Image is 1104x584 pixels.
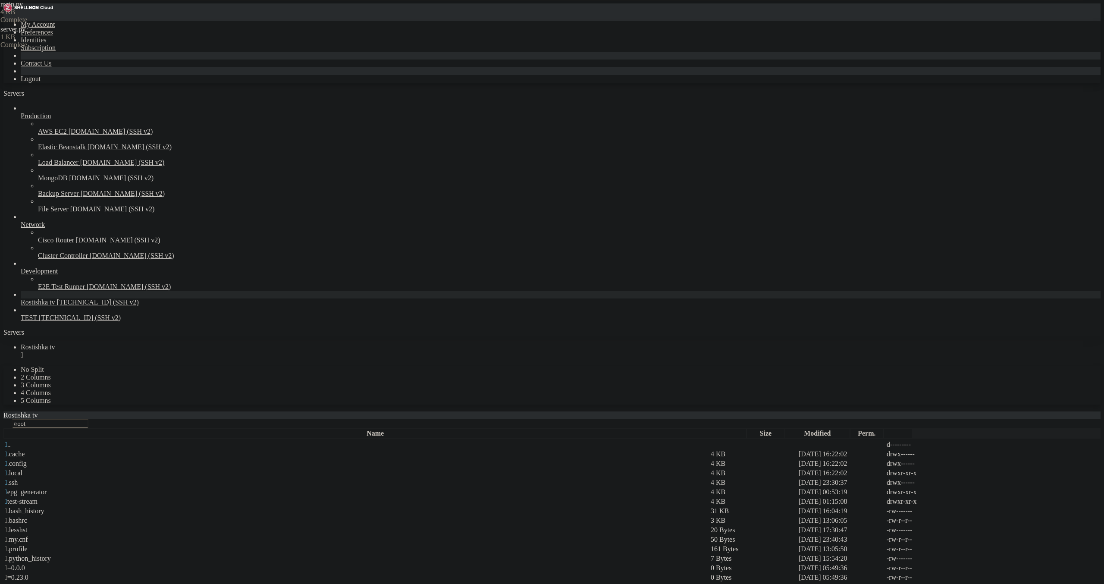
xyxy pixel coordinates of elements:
span: main.py [0,0,87,16]
div: 1 KB [0,33,87,41]
span: server.py [0,25,25,33]
span: server.py [0,25,87,41]
div: Complete [0,16,87,24]
div: Complete [0,41,87,49]
span: main.py [0,0,23,8]
div: 4 KB [0,8,87,16]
